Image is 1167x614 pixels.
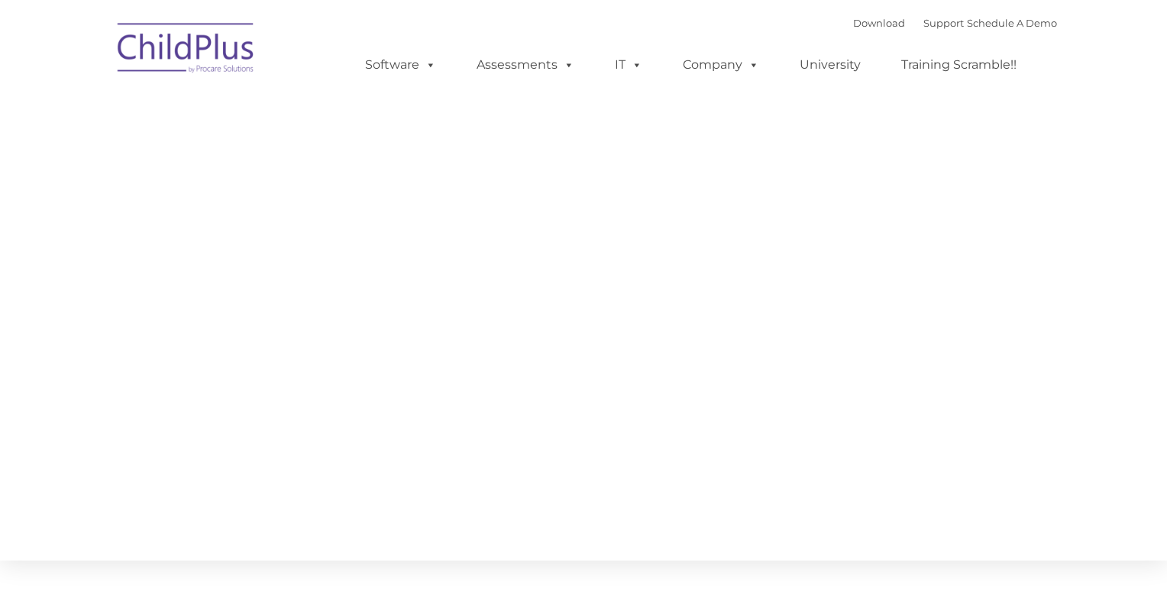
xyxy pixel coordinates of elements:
img: ChildPlus by Procare Solutions [110,12,263,89]
a: Training Scramble!! [886,50,1032,80]
a: Assessments [461,50,590,80]
a: IT [600,50,658,80]
a: Schedule A Demo [967,17,1057,29]
a: Download [853,17,905,29]
a: Software [350,50,451,80]
a: Company [668,50,774,80]
font: | [853,17,1057,29]
a: University [784,50,876,80]
a: Support [923,17,964,29]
